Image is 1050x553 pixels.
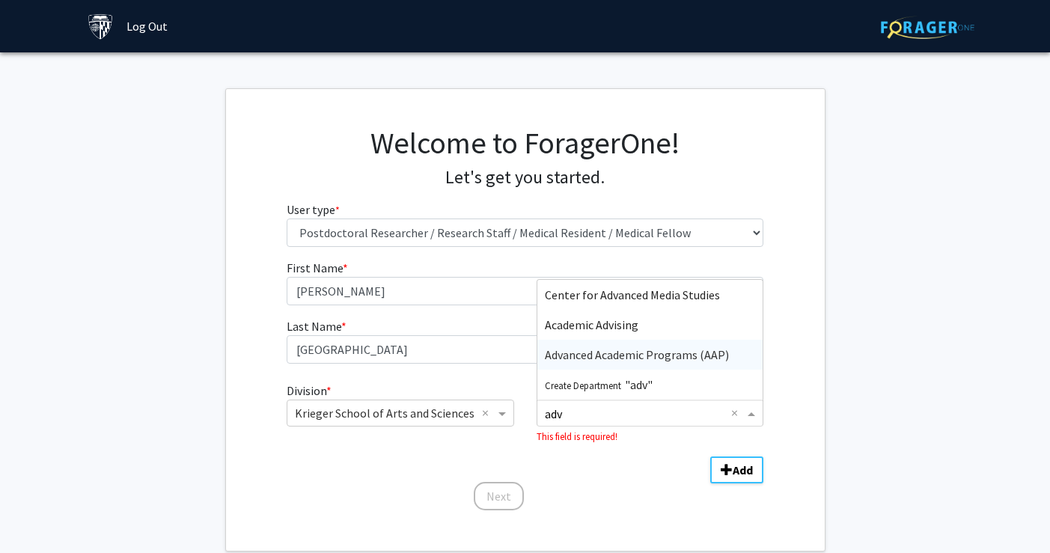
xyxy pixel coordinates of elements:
button: Next [474,482,524,510]
span: "adv" [545,377,653,392]
div: Department [525,382,775,444]
div: Division [275,382,525,444]
img: Johns Hopkins University Logo [88,13,114,40]
span: Advanced Academic Programs (AAP) [545,347,729,362]
ng-select: Department [537,400,763,427]
button: Add Division/Department [710,456,763,483]
h1: Welcome to ForagerOne! [287,125,763,161]
span: Academic Advising [545,317,638,332]
small: This field is required! [537,430,617,442]
iframe: Chat [11,486,64,542]
b: Add [733,462,753,477]
span: Clear all [482,404,495,422]
span: Clear all [731,404,744,422]
span: First Name [287,260,343,275]
span: Create Department [545,379,625,391]
img: ForagerOne Logo [881,16,974,39]
span: Last Name [287,319,341,334]
span: Center for Advanced Media Studies [545,287,720,302]
label: User type [287,201,340,219]
h4: Let's get you started. [287,167,763,189]
ng-dropdown-panel: Options list [537,279,763,400]
ng-select: Division [287,400,513,427]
